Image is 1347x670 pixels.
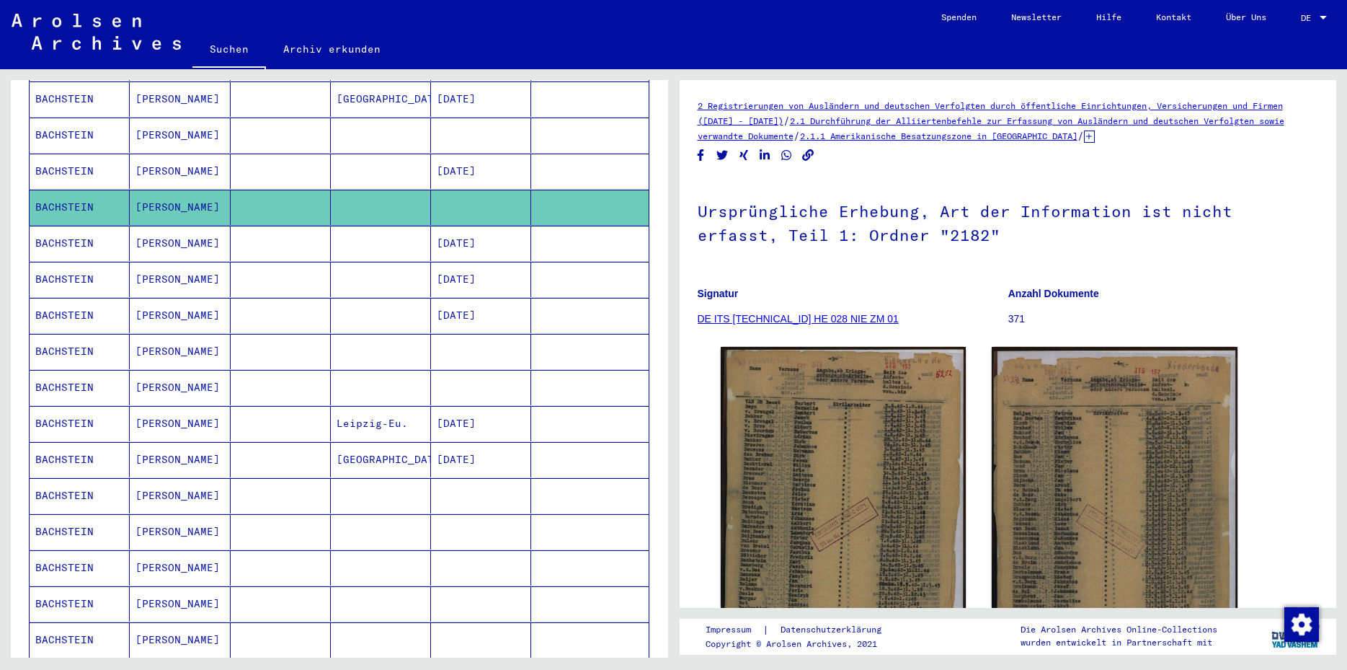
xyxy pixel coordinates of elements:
h1: Ursprüngliche Erhebung, Art der Information ist nicht erfasst, Teil 1: Ordner "2182" [698,178,1319,265]
p: 371 [1008,312,1318,327]
a: 2.1 Durchführung der Alliiertenbefehle zur Erfassung von Ausländern und deutschen Verfolgten sowi... [698,115,1284,141]
p: wurden entwickelt in Partnerschaft mit [1021,636,1217,649]
mat-cell: BACHSTEIN [30,514,130,550]
mat-cell: BACHSTEIN [30,370,130,405]
mat-cell: [PERSON_NAME] [130,190,230,225]
mat-cell: [DATE] [431,406,531,441]
mat-cell: [DATE] [431,298,531,333]
a: Suchen [192,32,266,69]
button: Copy link [801,146,816,164]
mat-cell: BACHSTEIN [30,118,130,153]
mat-cell: [PERSON_NAME] [130,298,230,333]
mat-cell: [DATE] [431,262,531,297]
mat-cell: [GEOGRAPHIC_DATA] [331,442,431,477]
img: yv_logo.png [1268,618,1322,654]
mat-cell: BACHSTEIN [30,442,130,477]
button: Share on Xing [737,146,752,164]
mat-cell: [PERSON_NAME] [130,550,230,586]
mat-cell: [DATE] [431,226,531,261]
mat-cell: BACHSTEIN [30,190,130,225]
mat-cell: BACHSTEIN [30,262,130,297]
mat-cell: BACHSTEIN [30,550,130,586]
img: Arolsen_neg.svg [12,14,181,50]
mat-cell: [PERSON_NAME] [130,442,230,477]
mat-cell: BACHSTEIN [30,478,130,513]
a: 2.1.1 Amerikanische Besatzungszone in [GEOGRAPHIC_DATA] [800,131,1077,141]
span: DE [1301,13,1317,23]
mat-cell: [PERSON_NAME] [130,334,230,369]
span: / [793,129,800,142]
a: Impressum [706,622,763,638]
mat-cell: [PERSON_NAME] [130,154,230,189]
mat-cell: BACHSTEIN [30,334,130,369]
mat-cell: [PERSON_NAME] [130,622,230,658]
span: / [783,114,790,127]
mat-cell: [GEOGRAPHIC_DATA] [331,81,431,117]
button: Share on Facebook [693,146,708,164]
a: Archiv erkunden [266,32,398,66]
a: Datenschutzerklärung [769,622,899,638]
mat-cell: [PERSON_NAME] [130,81,230,117]
button: Share on Twitter [715,146,730,164]
mat-cell: [PERSON_NAME] [130,586,230,622]
mat-cell: BACHSTEIN [30,81,130,117]
b: Signatur [698,288,739,299]
mat-cell: BACHSTEIN [30,226,130,261]
a: DE ITS [TECHNICAL_ID] HE 028 NIE ZM 01 [698,313,899,325]
mat-cell: BACHSTEIN [30,586,130,622]
mat-cell: [PERSON_NAME] [130,370,230,405]
p: Die Arolsen Archives Online-Collections [1021,623,1217,636]
mat-cell: [DATE] [431,154,531,189]
mat-cell: [PERSON_NAME] [130,478,230,513]
mat-cell: BACHSTEIN [30,298,130,333]
mat-cell: [PERSON_NAME] [130,514,230,550]
b: Anzahl Dokumente [1008,288,1099,299]
mat-cell: BACHSTEIN [30,622,130,658]
mat-cell: [PERSON_NAME] [130,118,230,153]
button: Share on LinkedIn [757,146,773,164]
span: / [1077,129,1084,142]
div: | [706,622,899,638]
mat-cell: [PERSON_NAME] [130,406,230,441]
mat-cell: [DATE] [431,442,531,477]
button: Share on WhatsApp [779,146,794,164]
mat-cell: BACHSTEIN [30,406,130,441]
a: 2 Registrierungen von Ausländern und deutschen Verfolgten durch öffentliche Einrichtungen, Versic... [698,100,1283,126]
mat-cell: [DATE] [431,81,531,117]
mat-cell: [PERSON_NAME] [130,262,230,297]
mat-cell: Leipzig-Eu. [331,406,431,441]
mat-cell: [PERSON_NAME] [130,226,230,261]
mat-cell: BACHSTEIN [30,154,130,189]
p: Copyright © Arolsen Archives, 2021 [706,638,899,651]
img: Zustimmung ändern [1284,607,1319,642]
